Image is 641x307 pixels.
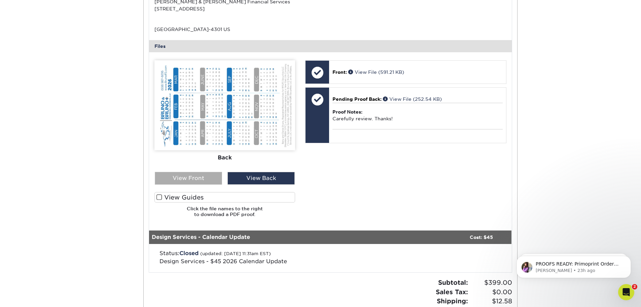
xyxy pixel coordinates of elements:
div: Files [149,40,512,52]
span: Pending Proof Back: [332,96,382,102]
small: (updated: [DATE] 11:31am EST) [200,251,271,256]
div: Back [154,150,295,165]
strong: Design Services - Calendar Update [152,234,250,240]
iframe: Intercom notifications message [506,242,641,289]
span: PROOFS READY: Primoprint Order 25929-35124-33242 Thank you for placing your print order with Prim... [29,20,112,146]
p: Message from Erica, sent 23h ago [29,26,116,32]
span: Design Services - $45 2026 Calendar Update [159,258,287,265]
div: Status: [154,249,389,266]
strong: Proof Notes: [332,109,362,115]
a: View File (252.54 KB) [383,96,442,102]
label: View Guides [154,192,295,203]
span: $12.58 [470,297,512,306]
a: View File (591.21 KB) [348,69,404,75]
span: Closed [179,250,199,256]
h6: Click the file names to the right to download a PDF proof. [154,206,295,222]
span: Front: [332,69,347,75]
span: 2 [632,284,637,289]
div: Carefully review. Thanks! [332,103,502,129]
strong: Sales Tax: [436,288,468,296]
span: $399.00 [470,278,512,287]
span: $0.00 [470,287,512,297]
strong: Cost: $45 [470,235,493,240]
strong: Shipping: [437,297,468,305]
div: View Front [155,172,222,185]
iframe: Intercom live chat [618,284,634,300]
strong: Subtotal: [438,279,468,286]
div: View Back [227,172,295,185]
